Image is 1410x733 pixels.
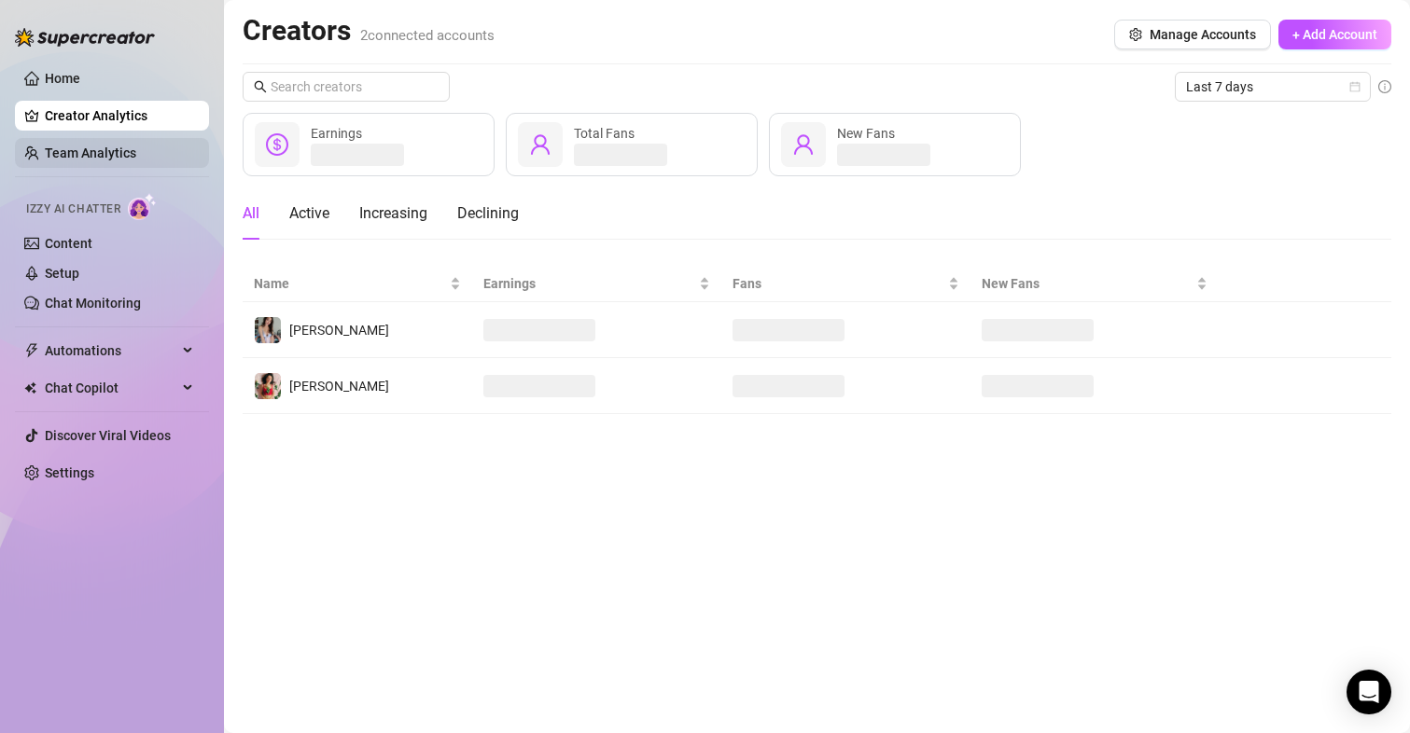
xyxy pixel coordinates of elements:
[1186,73,1360,101] span: Last 7 days
[1129,28,1142,41] span: setting
[472,266,721,302] th: Earnings
[1278,20,1391,49] button: + Add Account
[24,343,39,358] span: thunderbolt
[289,323,389,338] span: [PERSON_NAME]
[721,266,970,302] th: Fans
[837,126,895,141] span: New Fans
[45,373,177,403] span: Chat Copilot
[45,145,136,160] a: Team Analytics
[574,126,635,141] span: Total Fans
[45,336,177,366] span: Automations
[24,381,36,394] img: Chat Copilot
[271,76,424,97] input: Search creators
[733,273,944,294] span: Fans
[128,193,157,220] img: AI Chatter
[15,28,155,47] img: logo-BBDzfeDw.svg
[1349,81,1361,92] span: calendar
[45,465,94,480] a: Settings
[266,133,288,156] span: dollar-circle
[311,126,362,141] span: Earnings
[254,273,446,294] span: Name
[45,71,80,86] a: Home
[45,428,171,443] a: Discover Viral Videos
[1150,27,1256,42] span: Manage Accounts
[1292,27,1377,42] span: + Add Account
[45,266,79,281] a: Setup
[360,27,495,44] span: 2 connected accounts
[359,202,427,225] div: Increasing
[243,202,259,225] div: All
[255,373,281,399] img: maki
[255,317,281,343] img: Maki
[970,266,1220,302] th: New Fans
[243,266,472,302] th: Name
[457,202,519,225] div: Declining
[45,296,141,311] a: Chat Monitoring
[254,80,267,93] span: search
[289,202,329,225] div: Active
[289,379,389,394] span: [PERSON_NAME]
[45,101,194,131] a: Creator Analytics
[1378,80,1391,93] span: info-circle
[982,273,1194,294] span: New Fans
[243,13,495,48] h2: Creators
[483,273,695,294] span: Earnings
[1347,670,1391,714] div: Open Intercom Messenger
[792,133,815,156] span: user
[45,236,92,251] a: Content
[1114,20,1271,49] button: Manage Accounts
[26,201,120,218] span: Izzy AI Chatter
[529,133,551,156] span: user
